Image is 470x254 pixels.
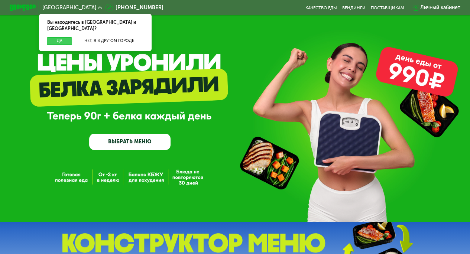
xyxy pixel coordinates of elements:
[371,5,404,10] div: поставщикам
[342,5,366,10] a: Вендинги
[89,134,171,150] a: ВЫБРАТЬ МЕНЮ
[420,4,460,12] div: Личный кабинет
[42,5,96,10] span: [GEOGRAPHIC_DATA]
[105,4,163,12] a: [PHONE_NUMBER]
[47,37,72,45] button: Да
[39,14,151,37] div: Вы находитесь в [GEOGRAPHIC_DATA] и [GEOGRAPHIC_DATA]?
[75,37,143,45] button: Нет, я в другом городе
[305,5,337,10] a: Качество еды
